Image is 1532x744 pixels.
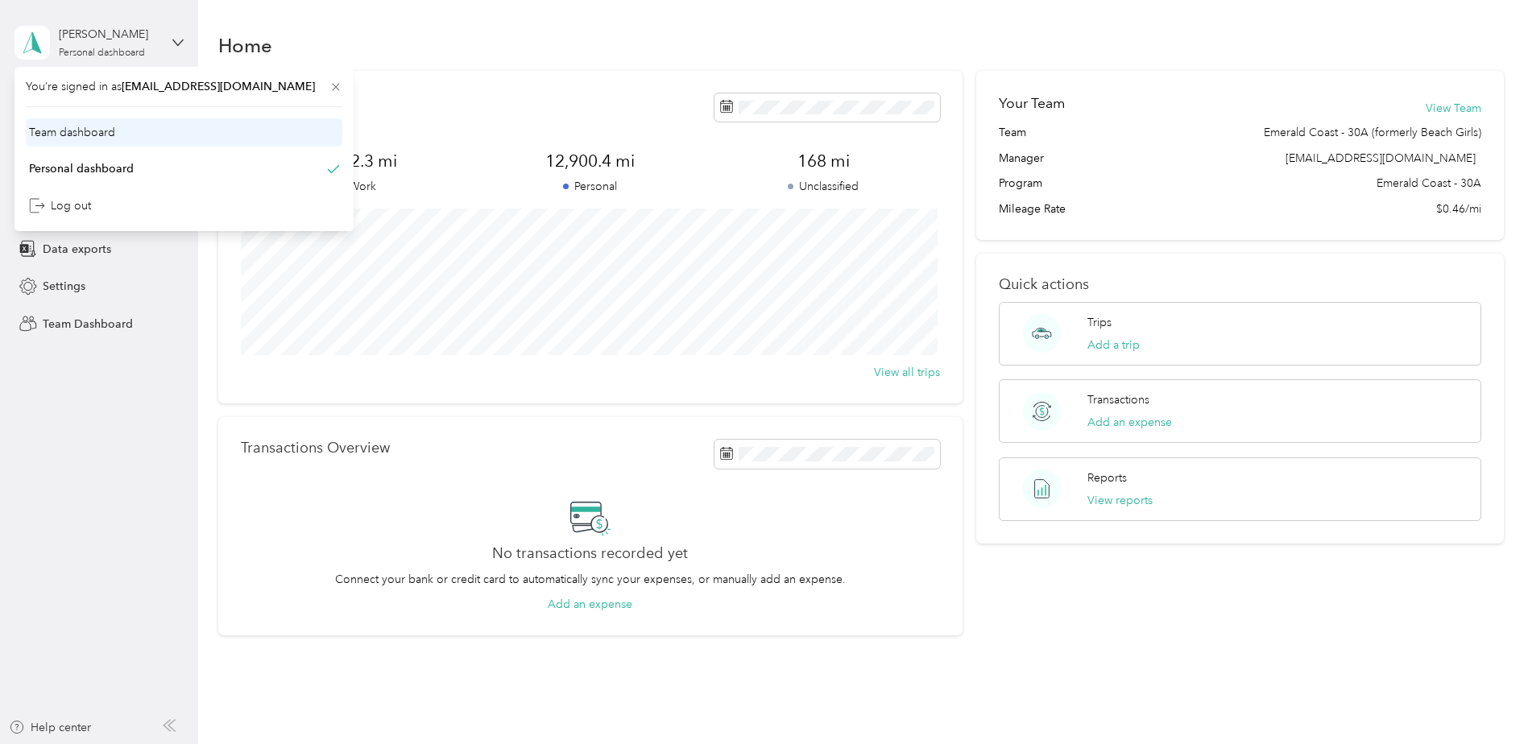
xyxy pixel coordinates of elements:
[1087,314,1112,331] p: Trips
[9,719,91,736] button: Help center
[999,124,1026,141] span: Team
[1087,492,1153,509] button: View reports
[241,178,474,195] p: Work
[1264,124,1481,141] span: Emerald Coast - 30A (formerly Beach Girls)
[241,150,474,172] span: 6,352.3 mi
[26,78,342,95] span: You’re signed in as
[43,278,85,295] span: Settings
[474,150,706,172] span: 12,900.4 mi
[874,364,940,381] button: View all trips
[1087,414,1172,431] button: Add an expense
[474,178,706,195] p: Personal
[218,37,272,54] h1: Home
[1087,469,1127,486] p: Reports
[999,175,1042,192] span: Program
[29,160,134,177] div: Personal dashboard
[29,197,91,214] div: Log out
[1442,654,1532,744] iframe: Everlance-gr Chat Button Frame
[1377,175,1481,192] span: Emerald Coast - 30A
[122,80,315,93] span: [EMAIL_ADDRESS][DOMAIN_NAME]
[1426,100,1481,117] button: View Team
[59,48,145,58] div: Personal dashboard
[1436,200,1481,217] span: $0.46/mi
[999,150,1044,167] span: Manager
[335,571,846,588] p: Connect your bank or credit card to automatically sync your expenses, or manually add an expense.
[1087,391,1149,408] p: Transactions
[59,26,159,43] div: [PERSON_NAME]
[1087,337,1140,353] button: Add a trip
[241,440,390,457] p: Transactions Overview
[999,200,1066,217] span: Mileage Rate
[999,276,1481,293] p: Quick actions
[707,178,940,195] p: Unclassified
[1286,151,1476,165] span: [EMAIL_ADDRESS][DOMAIN_NAME]
[492,545,688,562] h2: No transactions recorded yet
[707,150,940,172] span: 168 mi
[999,93,1065,114] h2: Your Team
[43,241,111,258] span: Data exports
[43,316,133,333] span: Team Dashboard
[29,124,115,141] div: Team dashboard
[548,596,632,613] button: Add an expense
